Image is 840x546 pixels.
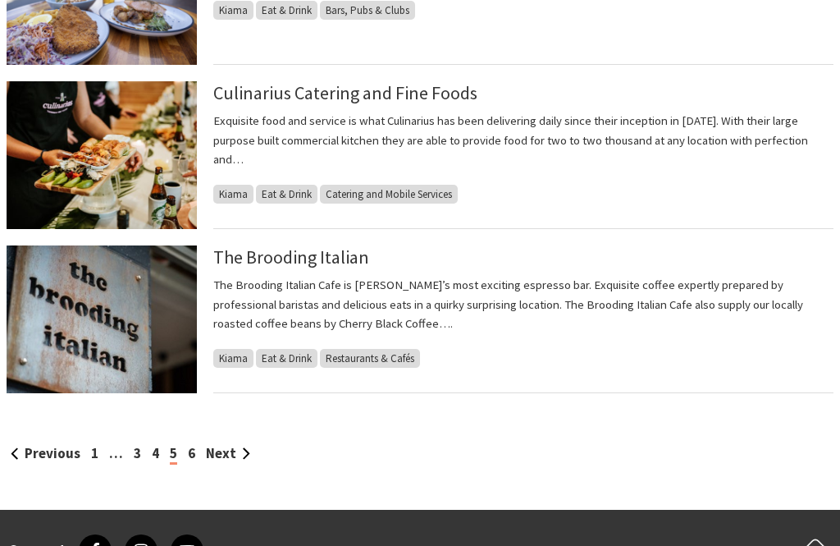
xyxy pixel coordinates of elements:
span: Eat & Drink [256,185,317,204]
span: Kiama [213,185,253,204]
span: Eat & Drink [256,1,317,20]
a: Next [206,444,250,462]
span: 5 [170,444,177,465]
a: 1 [91,444,98,462]
span: Bars, Pubs & Clubs [320,1,415,20]
span: Kiama [213,349,253,368]
p: Exquisite food and service is what Culinarius has been delivering daily since their inception in ... [213,111,833,169]
p: The Brooding Italian Cafe is [PERSON_NAME]’s most exciting espresso bar. Exquisite coffee expertl... [213,275,833,333]
span: Eat & Drink [256,349,317,368]
a: 3 [134,444,141,462]
span: … [109,444,123,462]
img: Mixed Entree [7,81,197,229]
a: 6 [188,444,195,462]
span: Kiama [213,1,253,20]
span: Restaurants & Cafés [320,349,420,368]
a: Culinarius Catering and Fine Foods [213,81,477,104]
a: 4 [152,444,159,462]
a: Previous [11,444,80,462]
span: Catering and Mobile Services [320,185,458,204]
a: The Brooding Italian [213,245,369,268]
